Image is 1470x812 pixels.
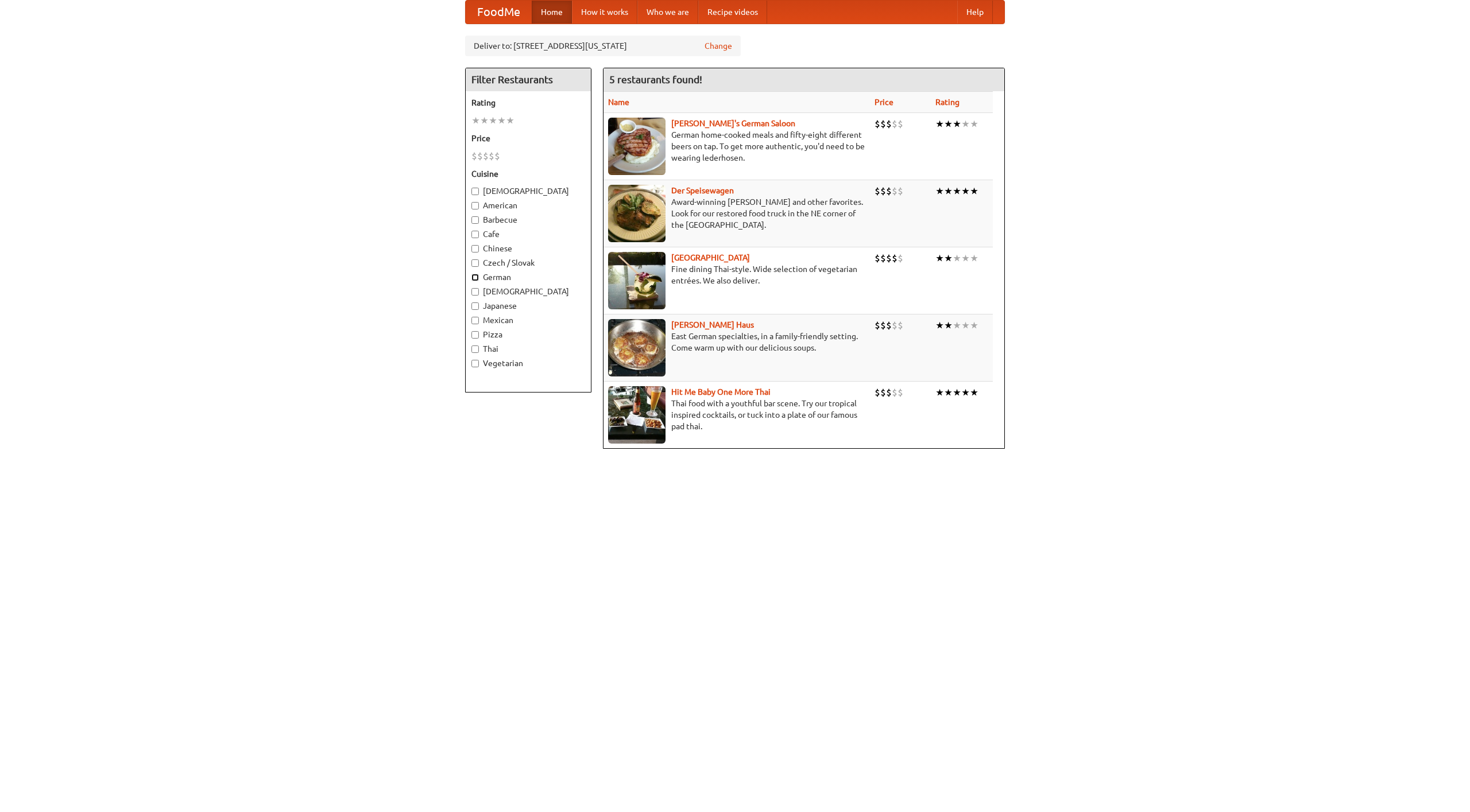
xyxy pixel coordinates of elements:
li: ★ [961,386,970,399]
label: Czech / Slovak [471,257,585,269]
img: speisewagen.jpg [608,185,666,242]
li: $ [875,118,880,130]
li: ★ [480,114,489,127]
label: Chinese [471,243,585,254]
li: $ [880,185,886,197]
li: $ [875,319,880,332]
li: $ [886,386,892,399]
li: ★ [944,185,953,197]
a: [PERSON_NAME]'s German Saloon [671,119,795,128]
a: FoodMe [466,1,532,24]
a: Rating [935,98,960,107]
input: [DEMOGRAPHIC_DATA] [471,188,479,195]
input: Vegetarian [471,360,479,367]
p: Fine dining Thai-style. Wide selection of vegetarian entrées. We also deliver. [608,263,865,286]
li: ★ [506,114,514,127]
li: $ [471,150,477,162]
li: $ [489,150,494,162]
label: American [471,200,585,211]
p: German home-cooked meals and fifty-eight different beers on tap. To get more authentic, you'd nee... [608,129,865,164]
li: ★ [961,118,970,130]
li: $ [880,319,886,332]
li: $ [898,185,903,197]
label: [DEMOGRAPHIC_DATA] [471,286,585,297]
li: ★ [935,185,944,197]
li: $ [892,118,898,130]
input: Japanese [471,302,479,310]
input: Thai [471,345,479,353]
li: ★ [944,319,953,332]
a: Change [705,40,732,52]
a: Home [532,1,572,24]
b: [PERSON_NAME] Haus [671,320,754,329]
li: $ [892,319,898,332]
label: Pizza [471,329,585,340]
li: ★ [953,252,961,265]
li: $ [875,185,880,197]
label: Vegetarian [471,358,585,369]
li: ★ [935,386,944,399]
li: ★ [970,386,978,399]
li: $ [875,386,880,399]
li: ★ [471,114,480,127]
li: $ [898,319,903,332]
li: ★ [953,386,961,399]
h4: Filter Restaurants [466,68,591,91]
a: How it works [572,1,637,24]
input: German [471,274,479,281]
h5: Cuisine [471,168,585,180]
label: Mexican [471,314,585,326]
ng-pluralize: 5 restaurants found! [609,74,702,85]
li: $ [886,118,892,130]
input: Barbecue [471,216,479,224]
input: Cafe [471,231,479,238]
li: $ [886,185,892,197]
li: $ [886,319,892,332]
li: $ [886,252,892,265]
li: $ [483,150,489,162]
li: $ [892,386,898,399]
li: ★ [961,185,970,197]
input: Chinese [471,245,479,252]
img: kohlhaus.jpg [608,319,666,376]
input: Pizza [471,331,479,339]
li: ★ [497,114,506,127]
li: $ [880,118,886,130]
li: ★ [944,118,953,130]
li: ★ [489,114,497,127]
li: $ [898,386,903,399]
li: ★ [944,252,953,265]
li: $ [880,386,886,399]
li: $ [892,252,898,265]
a: Help [957,1,993,24]
a: Who we are [637,1,698,24]
li: ★ [953,319,961,332]
a: Name [608,98,629,107]
li: $ [494,150,500,162]
label: Japanese [471,300,585,312]
li: ★ [944,386,953,399]
label: Barbecue [471,214,585,226]
img: esthers.jpg [608,118,666,175]
li: ★ [970,185,978,197]
li: ★ [935,319,944,332]
img: satay.jpg [608,252,666,309]
a: Recipe videos [698,1,767,24]
p: East German specialties, in a family-friendly setting. Come warm up with our delicious soups. [608,331,865,353]
img: babythai.jpg [608,386,666,444]
input: [DEMOGRAPHIC_DATA] [471,288,479,296]
li: ★ [970,252,978,265]
li: ★ [935,252,944,265]
li: $ [880,252,886,265]
input: American [471,202,479,209]
li: ★ [970,319,978,332]
div: Deliver to: [STREET_ADDRESS][US_STATE] [465,36,741,56]
input: Mexican [471,317,479,324]
li: ★ [953,118,961,130]
h5: Price [471,133,585,144]
p: Award-winning [PERSON_NAME] and other favorites. Look for our restored food truck in the NE corne... [608,196,865,231]
b: Der Speisewagen [671,186,734,195]
li: $ [898,118,903,130]
a: Hit Me Baby One More Thai [671,387,771,397]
